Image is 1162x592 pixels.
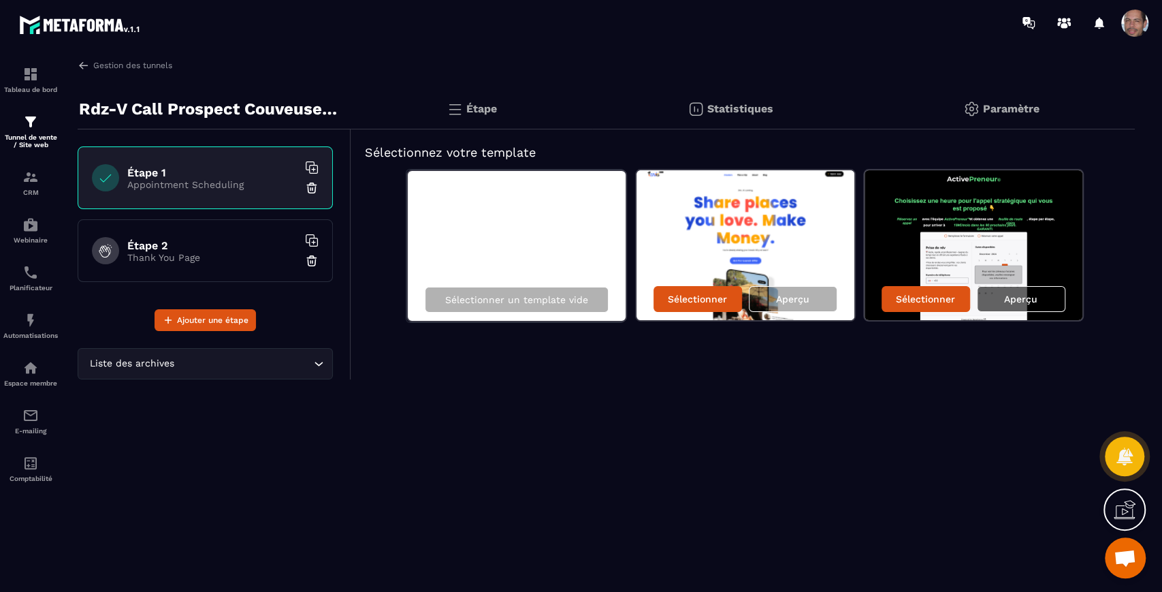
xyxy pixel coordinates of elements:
h6: Étape 2 [127,239,297,252]
p: Sélectionner un template vide [445,294,588,305]
p: Automatisations [3,332,58,339]
input: Search for option [177,356,310,371]
img: image [636,170,854,320]
img: scheduler [22,264,39,281]
img: accountant [22,455,39,471]
img: formation [22,66,39,82]
img: setting-gr.5f69749f.svg [963,101,980,117]
p: Thank You Page [127,252,297,263]
h5: Sélectionnez votre template [365,143,1121,162]
p: Aperçu [776,294,809,305]
img: arrow [78,59,90,72]
p: Planificateur [3,284,58,292]
a: automationsautomationsEspace membre [3,349,58,397]
a: formationformationTableau de bord [3,56,58,104]
p: Webinaire [3,236,58,244]
p: Comptabilité [3,475,58,482]
img: bars.0d591741.svg [447,101,463,117]
img: formation [22,169,39,185]
p: Sélectionner [896,294,955,305]
p: Tableau de bord [3,86,58,93]
a: Ouvrir le chat [1105,538,1146,578]
p: Appointment Scheduling [127,179,297,190]
img: trash [305,181,319,195]
img: automations [22,217,39,233]
a: formationformationTunnel de vente / Site web [3,104,58,159]
p: Étape [466,102,497,115]
p: Rdz-V Call Prospect Couveuse Interface 83 [79,95,341,123]
button: Ajouter une étape [155,309,256,331]
img: email [22,407,39,424]
h6: Étape 1 [127,166,297,179]
a: automationsautomationsWebinaire [3,206,58,254]
p: Espace membre [3,379,58,387]
p: CRM [3,189,58,196]
img: automations [22,312,39,328]
img: automations [22,360,39,376]
span: Ajouter une étape [177,313,248,327]
img: trash [305,254,319,268]
a: emailemailE-mailing [3,397,58,445]
p: Paramètre [983,102,1039,115]
p: Tunnel de vente / Site web [3,134,58,149]
p: E-mailing [3,427,58,435]
a: schedulerschedulerPlanificateur [3,254,58,302]
a: Gestion des tunnels [78,59,172,72]
img: image [865,170,1082,320]
img: stats.20deebd0.svg [688,101,704,117]
p: Sélectionner [668,294,727,305]
img: formation [22,114,39,130]
img: logo [19,12,142,37]
a: accountantaccountantComptabilité [3,445,58,493]
div: Search for option [78,348,333,379]
a: formationformationCRM [3,159,58,206]
a: automationsautomationsAutomatisations [3,302,58,349]
p: Aperçu [1004,294,1037,305]
p: Statistiques [707,102,773,115]
span: Liste des archives [86,356,177,371]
